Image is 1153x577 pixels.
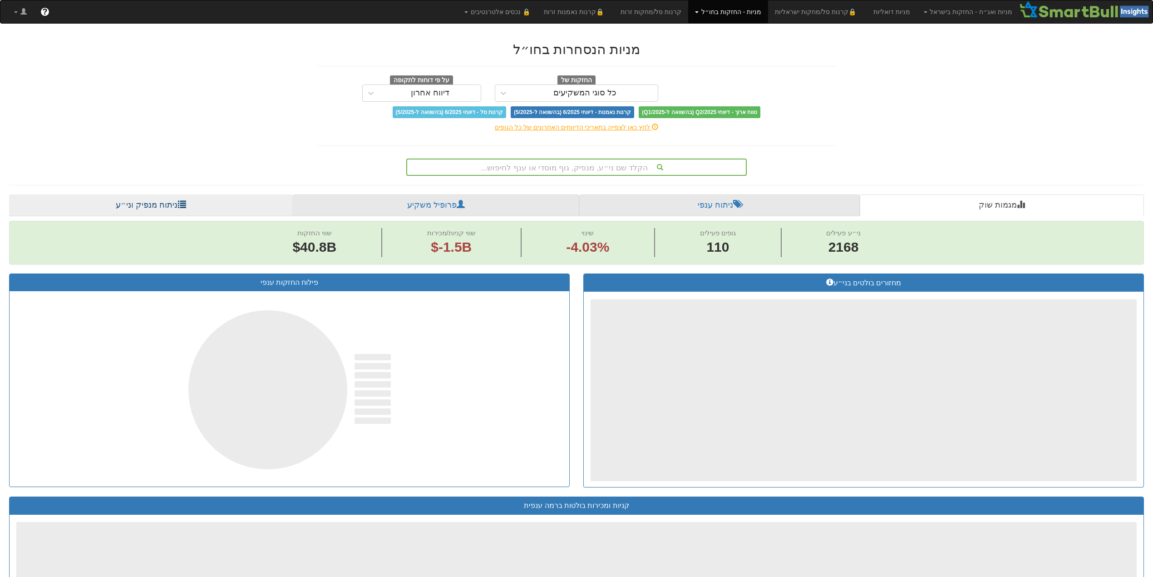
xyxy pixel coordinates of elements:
[581,229,594,237] span: שינוי
[826,229,860,237] span: ני״ע פעילים
[355,363,391,369] span: ‌
[16,279,562,287] h3: פילוח החזקות ענפי
[355,399,391,406] span: ‌
[458,0,537,23] a: 🔒 נכסים אלטרנטיבים
[688,0,768,23] a: מניות - החזקות בחו״ל
[355,390,391,397] span: ‌
[553,89,616,98] div: כל סוגי המשקיעים
[511,106,634,118] span: קרנות נאמנות - דיווחי 6/2025 (בהשוואה ל-5/2025)
[292,239,336,254] span: $40.8B
[591,299,1137,481] span: ‌
[431,239,472,254] span: $-1.5B
[579,194,860,216] a: ניתוח ענפי
[566,238,609,257] span: -4.03%
[293,194,579,216] a: פרופיל משקיע
[355,354,391,360] span: ‌
[867,0,917,23] a: מניות דואליות
[639,106,760,118] span: טווח ארוך - דיווחי Q2/2025 (בהשוואה ל-Q1/2025)
[826,238,860,257] span: 2168
[188,310,347,469] span: ‌
[393,106,506,118] span: קרנות סל - דיווחי 6/2025 (בהשוואה ל-5/2025)
[427,229,476,237] span: שווי קניות/מכירות
[860,194,1144,216] a: מגמות שוק
[34,0,56,23] a: ?
[318,42,835,57] h2: מניות הנסחרות בחו״ל
[311,123,842,132] div: לחץ כאן לצפייה בתאריכי הדיווחים האחרונים של כל הגופים
[591,279,1137,287] h3: מחזורים בולטים בני״ע
[42,7,47,16] span: ?
[390,75,453,85] span: על פי דוחות לתקופה
[614,0,688,23] a: קרנות סל/מחקות זרות
[407,159,746,175] div: הקלד שם ני״ע, מנפיק, גוף מוסדי או ענף לחיפוש...
[700,229,736,237] span: גופים פעילים
[917,0,1019,23] a: מניות ואג״ח - החזקות בישראל
[355,381,391,388] span: ‌
[9,194,293,216] a: ניתוח מנפיק וני״ע
[16,502,1137,510] h3: קניות ומכירות בולטות ברמה ענפית
[297,229,332,237] span: שווי החזקות
[1019,0,1153,19] img: Smartbull
[355,372,391,378] span: ‌
[355,418,391,424] span: ‌
[557,75,596,85] span: החזקות של
[768,0,866,23] a: 🔒קרנות סל/מחקות ישראליות
[355,408,391,415] span: ‌
[700,238,736,257] span: 110
[537,0,614,23] a: 🔒קרנות נאמנות זרות
[411,89,449,98] div: דיווח אחרון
